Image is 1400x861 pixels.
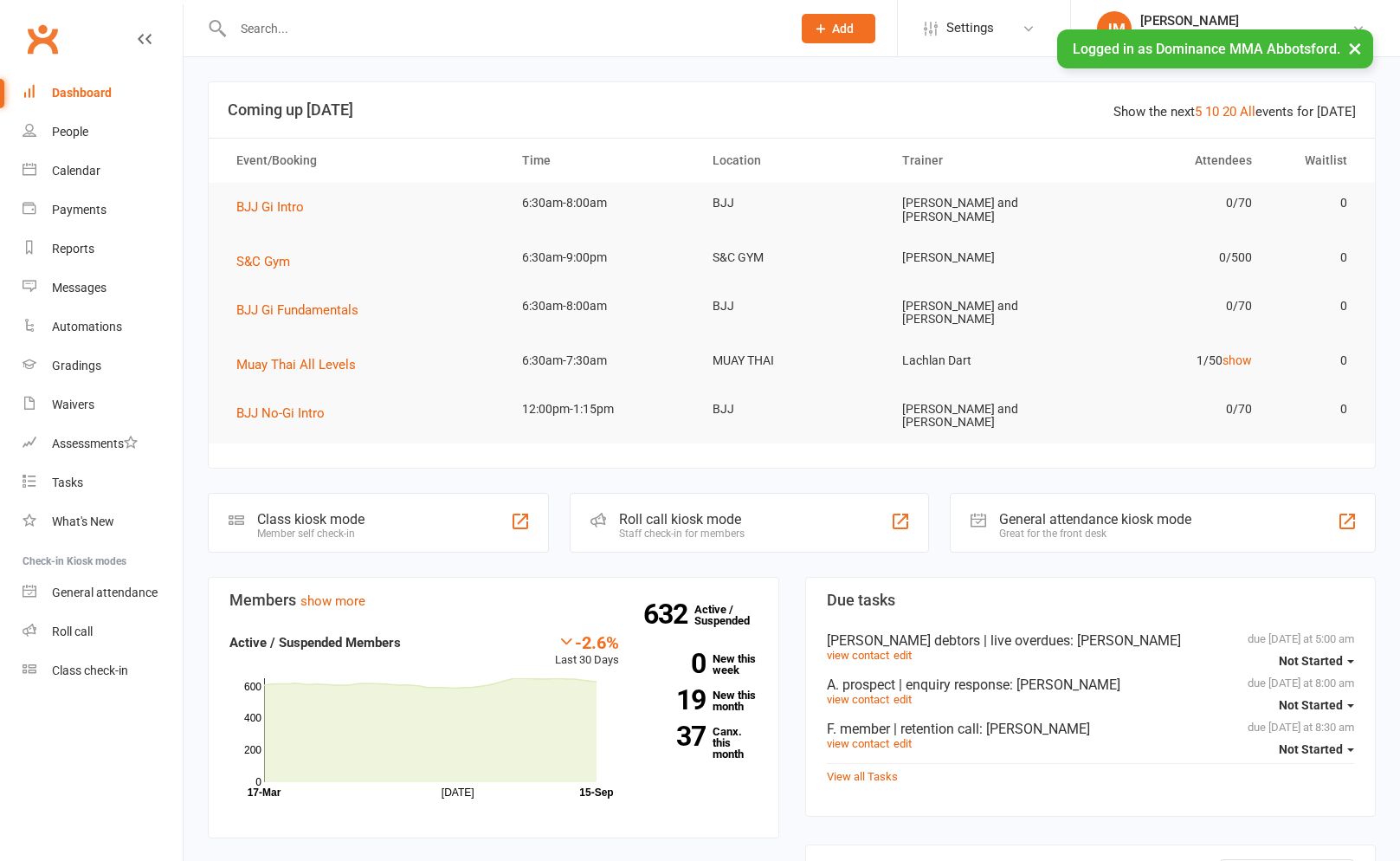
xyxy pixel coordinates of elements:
a: 632Active / Suspended [694,591,771,639]
a: Tasks [23,463,183,502]
div: Staff check-in for members [619,528,745,540]
button: Muay Thai All Levels [236,354,368,375]
td: BJJ [697,389,887,430]
th: Waitlist [1268,139,1363,183]
span: Not Started [1279,742,1343,756]
span: Muay Thai All Levels [236,357,356,372]
a: show more [300,593,365,609]
div: Show the next events for [DATE] [1113,101,1356,122]
button: Not Started [1279,645,1354,676]
span: BJJ Gi Fundamentals [236,302,358,318]
div: Roll call [52,625,93,638]
div: General attendance kiosk mode [999,511,1191,528]
td: 6:30am-8:00am [506,183,697,223]
strong: 37 [645,723,706,749]
td: [PERSON_NAME] and [PERSON_NAME] [887,389,1077,443]
a: Assessments [23,424,183,463]
td: Lachlan Dart [887,340,1077,381]
td: 0 [1268,237,1363,278]
strong: Active / Suspended Members [229,635,401,651]
span: : [PERSON_NAME] [1010,676,1120,693]
button: BJJ Gi Fundamentals [236,300,371,320]
a: edit [894,649,912,662]
div: People [52,125,88,139]
div: Messages [52,281,106,295]
td: 6:30am-9:00pm [506,237,697,278]
div: [PERSON_NAME] [1140,13,1352,29]
div: Calendar [52,164,100,178]
td: 6:30am-8:00am [506,286,697,327]
input: Search... [228,16,779,41]
div: General attendance [52,586,158,599]
a: edit [894,737,912,750]
a: Dashboard [23,74,183,113]
td: BJJ [697,286,887,327]
div: JM [1097,11,1132,46]
div: Great for the front desk [999,528,1191,540]
span: : [PERSON_NAME] [1070,632,1181,649]
td: BJJ [697,183,887,223]
td: [PERSON_NAME] [887,237,1077,278]
div: Assessments [52,437,138,450]
a: Messages [23,269,183,307]
a: All [1240,104,1255,120]
span: BJJ Gi Intro [236,199,304,215]
span: Logged in as Dominance MMA Abbotsford. [1073,41,1340,57]
td: 0/70 [1077,286,1268,327]
span: S&C Gym [236,254,290,269]
td: 6:30am-7:30am [506,340,697,381]
td: 0 [1268,340,1363,381]
div: -2.6% [555,632,619,651]
span: Not Started [1279,698,1343,712]
button: BJJ No-Gi Intro [236,403,337,424]
button: S&C Gym [236,251,302,272]
button: Add [802,14,875,43]
div: Waivers [52,398,94,411]
td: 0 [1268,389,1363,430]
a: 20 [1223,104,1236,120]
a: General attendance kiosk mode [23,573,183,612]
button: Not Started [1279,734,1354,765]
td: 0/70 [1077,389,1268,430]
span: BJJ No-Gi Intro [236,405,325,421]
a: 37Canx. this month [645,726,758,760]
div: Class check-in [52,664,128,677]
td: 1/50 [1077,340,1268,381]
a: 0New this week [645,653,758,676]
h3: Coming up [DATE] [228,101,1356,119]
a: Payments [23,191,183,230]
div: F. member | retention call [827,721,1355,737]
td: 12:00pm-1:15pm [506,389,697,430]
strong: 632 [643,601,694,627]
div: Roll call kiosk mode [619,511,745,528]
span: Add [832,22,854,36]
a: view contact [827,693,889,706]
td: 0 [1268,286,1363,327]
a: 19New this month [645,689,758,712]
div: Gradings [52,359,101,372]
a: view contact [827,649,889,662]
a: Roll call [23,612,183,651]
a: Gradings [23,346,183,385]
div: Automations [52,320,122,333]
a: view contact [827,737,889,750]
td: S&C GYM [697,237,887,278]
th: Trainer [887,139,1077,183]
td: 0 [1268,183,1363,223]
th: Location [697,139,887,183]
a: Automations [23,307,183,346]
span: Settings [946,9,994,48]
a: show [1223,353,1252,367]
th: Event/Booking [221,139,506,183]
button: Not Started [1279,689,1354,721]
a: View all Tasks [827,770,898,783]
span: Not Started [1279,654,1343,668]
div: Reports [52,242,94,256]
a: 10 [1205,104,1219,120]
div: Member self check-in [257,528,365,540]
h3: Members [229,592,758,609]
a: People [23,113,183,152]
button: BJJ Gi Intro [236,197,316,217]
div: Class kiosk mode [257,511,365,528]
strong: 0 [645,651,706,676]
